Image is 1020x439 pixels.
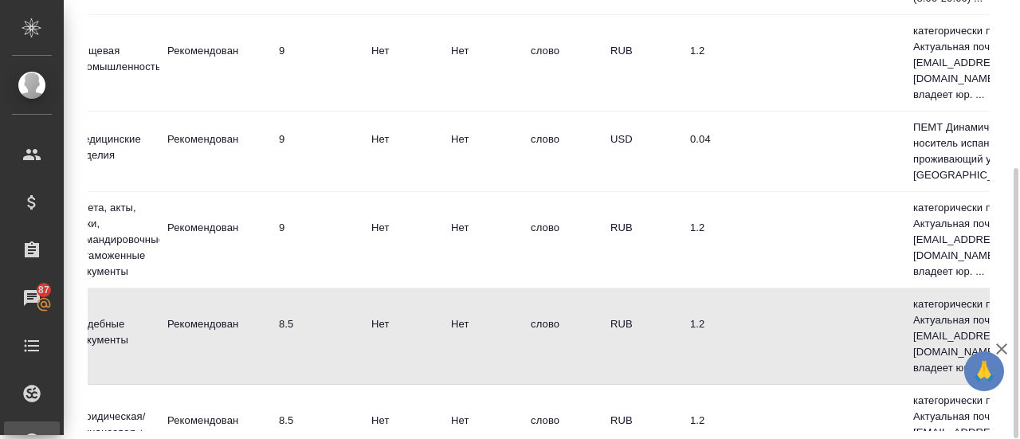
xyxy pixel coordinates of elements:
td: Нет [443,308,523,364]
span: 87 [29,282,59,298]
td: USD [602,123,682,179]
td: Нет [443,35,523,91]
td: RUB [602,308,682,364]
div: перевод отличный. Редактура не нужна, корректор/ приемка по качеству может быть нужна [279,131,355,147]
td: Рекомендован [159,212,271,268]
td: 1.2 [682,308,762,364]
a: 87 [4,278,60,318]
td: 0.04 [682,123,762,179]
td: Нет [443,212,523,268]
td: RUB [602,35,682,91]
td: слово [523,123,602,179]
span: 🙏 [971,355,998,388]
td: Пищевая промышленность [67,35,159,91]
td: Нет [363,35,443,91]
td: 1.2 [682,212,762,268]
div: перевод отличный. Редактура не нужна, корректор/ приемка по качеству может быть нужна [279,220,355,236]
td: слово [523,35,602,91]
div: перевод отличный. Редактура не нужна, корректор/ приемка по качеству может быть нужна [279,316,355,332]
td: Счета, акты, чеки, командировочные и таможенные документы [67,192,159,288]
td: Судебные документы [67,308,159,364]
td: Нет [363,308,443,364]
button: 🙏 [964,351,1004,391]
td: Нет [443,123,523,179]
td: Рекомендован [159,123,271,179]
div: перевод отличный. Редактура не нужна, корректор/ приемка по качеству может быть нужна [279,413,355,429]
td: 1.2 [682,35,762,91]
td: слово [523,212,602,268]
td: Медицинские изделия [67,123,159,179]
td: RUB [602,212,682,268]
td: слово [523,308,602,364]
td: Рекомендован [159,35,271,91]
td: Нет [363,212,443,268]
td: Рекомендован [159,308,271,364]
td: Нет [363,123,443,179]
div: перевод отличный. Редактура не нужна, корректор/ приемка по качеству может быть нужна [279,43,355,59]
